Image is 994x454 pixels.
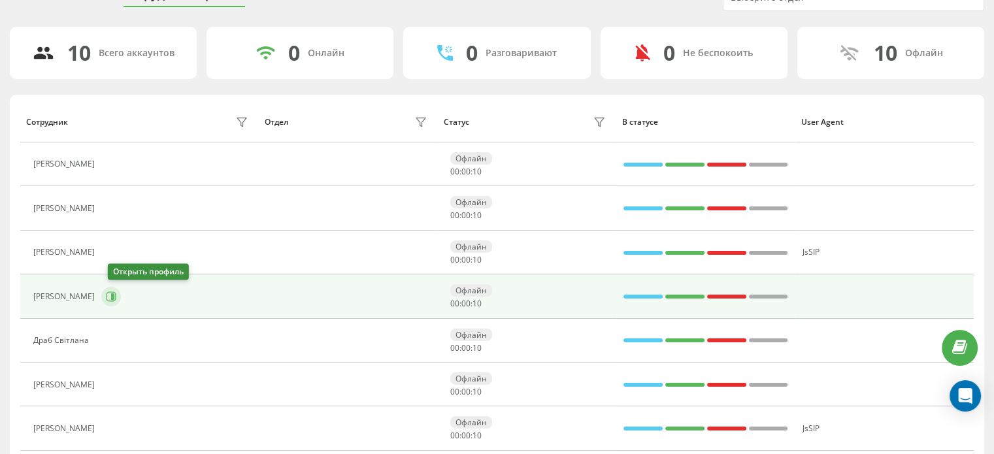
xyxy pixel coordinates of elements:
[802,423,819,434] span: JsSIP
[472,254,482,265] span: 10
[265,118,288,127] div: Отдел
[450,284,492,297] div: Офлайн
[450,254,459,265] span: 00
[450,430,459,441] span: 00
[450,387,482,397] div: : :
[472,430,482,441] span: 10
[450,342,459,353] span: 00
[450,152,492,165] div: Офлайн
[683,48,753,59] div: Не беспокоить
[26,118,68,127] div: Сотрудник
[444,118,469,127] div: Статус
[472,210,482,221] span: 10
[461,430,471,441] span: 00
[450,416,492,429] div: Офлайн
[33,380,98,389] div: [PERSON_NAME]
[472,386,482,397] span: 10
[450,255,482,265] div: : :
[450,386,459,397] span: 00
[450,329,492,341] div: Офлайн
[802,246,819,257] span: JsSIP
[99,48,174,59] div: Всего аккаунтов
[461,166,471,177] span: 00
[450,431,482,440] div: : :
[450,344,482,353] div: : :
[950,380,981,412] div: Open Intercom Messenger
[461,342,471,353] span: 00
[904,48,942,59] div: Офлайн
[486,48,557,59] div: Разговаривают
[450,211,482,220] div: : :
[450,196,492,208] div: Офлайн
[288,41,300,65] div: 0
[461,254,471,265] span: 00
[450,210,459,221] span: 00
[801,118,968,127] div: User Agent
[461,298,471,309] span: 00
[450,166,459,177] span: 00
[622,118,789,127] div: В статусе
[663,41,675,65] div: 0
[450,372,492,385] div: Офлайн
[461,386,471,397] span: 00
[108,264,189,280] div: Открыть профиль
[33,204,98,213] div: [PERSON_NAME]
[450,240,492,253] div: Офлайн
[33,292,98,301] div: [PERSON_NAME]
[472,166,482,177] span: 10
[450,298,459,309] span: 00
[33,336,92,345] div: Драб Світлана
[33,159,98,169] div: [PERSON_NAME]
[33,424,98,433] div: [PERSON_NAME]
[450,299,482,308] div: : :
[461,210,471,221] span: 00
[472,342,482,353] span: 10
[33,248,98,257] div: [PERSON_NAME]
[67,41,91,65] div: 10
[450,167,482,176] div: : :
[472,298,482,309] span: 10
[466,41,478,65] div: 0
[873,41,897,65] div: 10
[308,48,344,59] div: Онлайн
